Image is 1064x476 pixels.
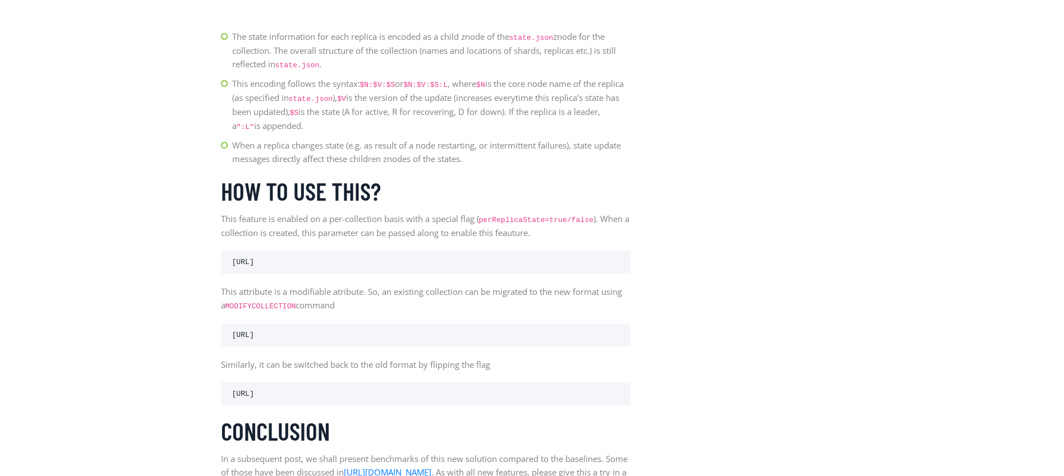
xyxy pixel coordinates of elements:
[479,216,594,224] code: perReplicaState=true/false
[221,138,630,165] li: When a replica changes state (e.g. as result of a node restarting, or intermittent failures), sta...
[221,417,630,446] h3: Conclusion
[290,109,299,117] code: $S
[509,34,554,42] code: state.json
[232,331,254,339] code: [URL]
[403,81,448,89] code: $N:$V:$S:L
[289,95,333,103] code: state.json
[337,95,346,103] code: $V
[221,77,630,133] li: This encoding follows the syntax: or , where is the core node name of the replica (as specified i...
[221,285,630,312] p: This attribute is a modifiable atribute. So, an existing collection can be migrated to the new fo...
[275,61,320,70] code: state.json
[221,30,630,71] li: The state information for each replica is encoded as a child znode of the znode for the collectio...
[221,358,630,371] p: Similarly, it can be switched back to the old format by flipping the flag
[221,212,630,239] p: This feature is enabled on a per-collection basis with a special flag ( ). When a collection is c...
[232,258,254,266] code: [URL]
[232,390,254,398] code: [URL]
[476,81,485,89] code: $N
[221,177,630,206] h3: How to use this?
[237,123,254,131] code: ":L"
[360,81,395,89] code: $N:$V:$S
[225,302,296,311] code: MODIFYCOLLECTION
